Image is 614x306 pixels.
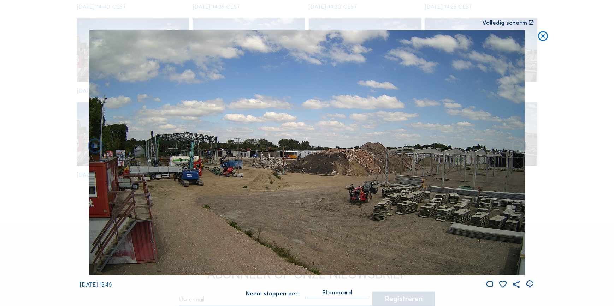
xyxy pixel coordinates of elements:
div: Standaard [322,289,352,295]
div: Volledig scherm [482,20,527,26]
img: Image [89,30,525,275]
div: Standaard [306,289,368,298]
span: [DATE] 13:45 [80,281,112,288]
div: Neem stappen per: [246,290,300,296]
i: Back [510,138,528,156]
i: Forward [86,138,104,156]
